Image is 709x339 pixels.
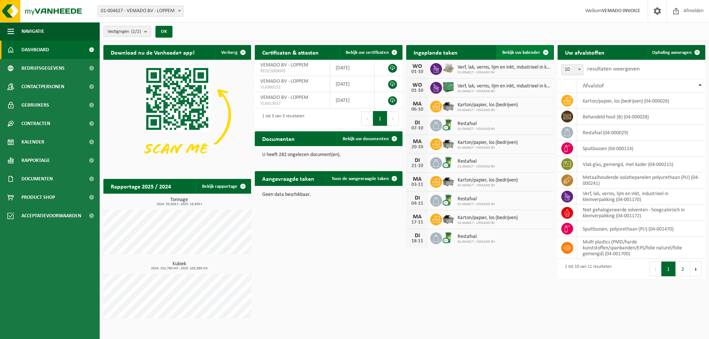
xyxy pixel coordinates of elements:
[676,262,690,276] button: 2
[262,152,395,158] p: U heeft 282 ongelezen document(en).
[690,262,702,276] button: Next
[442,62,455,75] img: LP-PA-00000-WDN-11
[373,111,387,126] button: 1
[387,111,399,126] button: Next
[577,156,705,172] td: vlak glas, gemengd, met kader (04-000215)
[410,163,425,169] div: 21-10
[650,262,661,276] button: Previous
[577,237,705,259] td: multi plastics (PMD/harde kunststoffen/spanbanden/EPS/folie naturel/folie gemengd) (04-001700)
[577,172,705,188] td: metaalhoudende isolatiepanelen polyurethaan (PU) (04-000241)
[458,159,495,165] span: Restafval
[577,141,705,156] td: spuitbussen (04-000114)
[602,8,640,14] strong: VEMADO INVOICE
[107,262,251,270] h3: Kubiek
[107,197,251,206] h3: Tonnage
[458,89,550,94] span: 01-004627 - VEMADO BV
[442,137,455,150] img: WB-5000-GAL-GY-01
[330,60,375,76] td: [DATE]
[21,59,65,77] span: Bedrijfsgegevens
[458,215,518,221] span: Karton/papier, los (bedrijven)
[337,131,402,146] a: Bekijk uw documenten
[442,175,455,187] img: WB-5000-GAL-GY-01
[577,221,705,237] td: spuitbussen, polyurethaan (PU) (04-001470)
[458,65,550,70] span: Verf, lak, vernis, lijm en inkt, industrieel in kleinverpakking
[577,93,705,109] td: karton/papier, los (bedrijven) (04-000026)
[361,111,373,126] button: Previous
[458,83,550,89] span: Verf, lak, vernis, lijm en inkt, industrieel in kleinverpakking
[410,120,425,126] div: DI
[21,188,55,207] span: Product Shop
[410,220,425,225] div: 17-11
[410,82,425,88] div: WO
[583,83,604,89] span: Afvalstof
[103,26,151,37] button: Vestigingen(2/2)
[410,233,425,239] div: DI
[442,231,455,244] img: WB-0240-CU
[255,171,322,186] h2: Aangevraagde taken
[577,109,705,125] td: behandeld hout (B) (04-000028)
[410,88,425,93] div: 01-10
[458,177,518,183] span: Karton/papier, los (bedrijven)
[442,212,455,225] img: WB-5000-GAL-GY-01
[661,262,676,276] button: 1
[652,50,692,55] span: Ophaling aanvragen
[21,77,64,96] span: Contactpersonen
[646,45,705,60] a: Ophaling aanvragen
[107,203,251,206] span: 2024: 35,926 t - 2025: 19,935 t
[346,50,389,55] span: Bekijk uw certificaten
[458,146,518,150] span: 01-004627 - VEMADO BV
[221,50,237,55] span: Verberg
[255,131,302,146] h2: Documenten
[260,79,308,84] span: VEMADO BV - LOPPEM
[442,194,455,206] img: WB-0240-CU
[458,196,495,202] span: Restafval
[103,179,178,193] h2: Rapportage 2025 / 2024
[410,201,425,206] div: 04-11
[410,63,425,69] div: WO
[458,240,495,244] span: 01-004627 - VEMADO BV
[260,62,308,68] span: VEMADO BV - LOPPEM
[442,81,455,93] img: PB-HB-1400-HPE-GN-01
[458,121,495,127] span: Restafval
[410,239,425,244] div: 18-11
[410,195,425,201] div: DI
[561,64,583,75] span: 10
[107,267,251,270] span: 2024: 152,780 m3 - 2025: 103,580 m3
[262,192,395,197] p: Geen data beschikbaar.
[103,60,251,170] img: Download de VHEPlus App
[21,133,44,151] span: Kalender
[260,68,324,74] span: RED25009045
[442,100,455,112] img: WB-5000-GAL-GY-01
[155,26,172,38] button: OK
[561,261,612,277] div: 1 tot 10 van 11 resultaten
[410,101,425,107] div: MA
[107,26,141,37] span: Vestigingen
[558,45,612,59] h2: Uw afvalstoffen
[21,207,81,225] span: Acceptatievoorwaarden
[577,188,705,205] td: verf, lak, vernis, lijm en inkt, industrieel in kleinverpakking (04-001170)
[496,45,553,60] a: Bekijk uw kalender
[215,45,250,60] button: Verberg
[458,221,518,225] span: 01-004627 - VEMADO BV
[326,171,402,186] a: Toon de aangevraagde taken
[410,69,425,75] div: 01-10
[458,183,518,188] span: 01-004627 - VEMADO BV
[330,92,375,108] td: [DATE]
[410,107,425,112] div: 06-10
[458,108,518,113] span: 01-004627 - VEMADO BV
[406,45,465,59] h2: Ingeplande taken
[255,45,326,59] h2: Certificaten & attesten
[410,126,425,131] div: 07-10
[577,205,705,221] td: niet gehalogeneerde solventen - hoogcalorisch in kleinverpakking (04-001172)
[98,6,183,16] span: 01-004627 - VEMADO BV - LOPPEM
[97,6,184,17] span: 01-004627 - VEMADO BV - LOPPEM
[21,22,44,41] span: Navigatie
[196,179,250,194] a: Bekijk rapportage
[410,139,425,145] div: MA
[332,176,389,181] span: Toon de aangevraagde taken
[21,151,50,170] span: Rapportage
[131,29,141,34] count: (2/2)
[410,214,425,220] div: MA
[458,165,495,169] span: 01-004627 - VEMADO BV
[458,140,518,146] span: Karton/papier, los (bedrijven)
